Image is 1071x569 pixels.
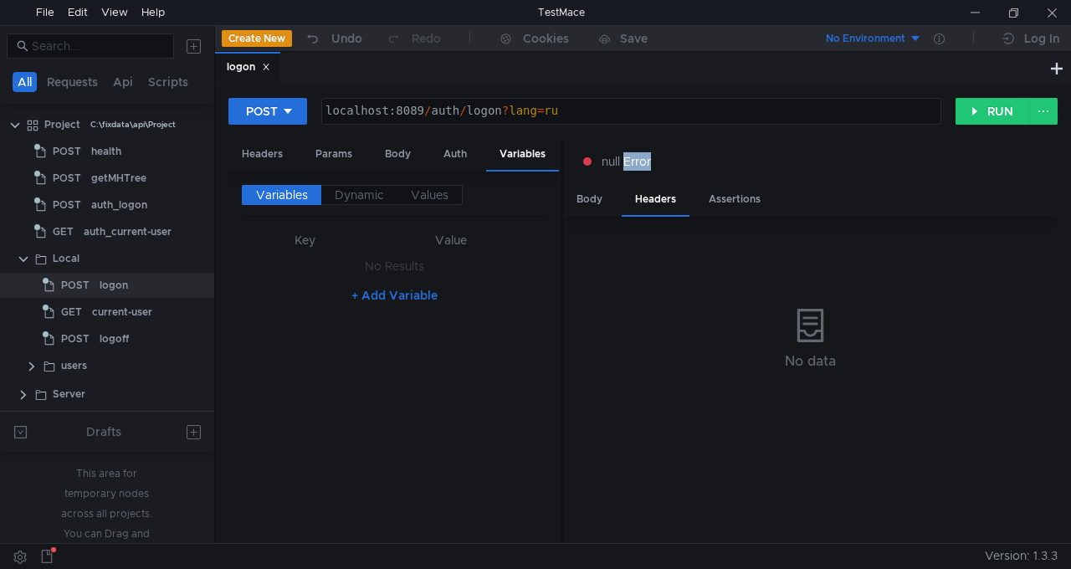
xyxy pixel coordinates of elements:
span: GET [53,219,74,244]
div: Body [563,184,616,215]
div: Local [53,246,79,271]
div: auth_current-user [84,219,172,244]
div: Cookies [523,28,569,49]
div: Server [53,382,85,407]
button: Scripts [143,72,193,92]
button: All [13,72,37,92]
th: Key [242,230,368,250]
button: Create New [222,30,292,47]
div: logon [227,59,270,76]
div: health [91,139,121,164]
div: Log In [1024,28,1059,49]
span: GET [61,300,82,325]
div: Headers [622,184,689,217]
span: Variables [256,187,308,202]
div: users [61,353,87,378]
button: Undo [292,26,374,51]
span: Dynamic [335,187,384,202]
div: POST [246,102,278,120]
div: Assertions [695,184,774,215]
div: No Environment [826,31,905,47]
div: logoff [100,326,129,351]
div: Body [372,139,424,170]
div: Drafts [86,422,121,442]
span: POST [61,273,90,298]
span: POST [61,326,90,351]
div: current-user [92,300,152,325]
button: Requests [42,72,103,92]
span: POST [53,139,81,164]
button: Api [108,72,138,92]
button: No Environment [806,25,922,52]
div: Redo [412,28,441,49]
div: Auth [430,139,480,170]
button: POST [228,98,307,125]
th: Value [368,230,535,250]
div: Project [44,112,80,137]
div: Undo [331,28,362,49]
span: Version: 1.3.3 [985,544,1058,568]
div: Headers [228,139,296,170]
nz-embed-empty: No Results [365,259,424,274]
div: logon [100,273,128,298]
span: POST [53,166,81,191]
div: getMHTree [91,166,146,191]
input: Search... [32,37,164,55]
div: auth_logon [91,192,147,218]
button: Redo [374,26,453,51]
span: Values [411,187,448,202]
div: Variables [486,139,559,172]
button: + Add Variable [338,282,451,309]
span: POST [53,192,81,218]
span: null Error [602,152,651,171]
div: No data [785,350,836,371]
div: C:\fixdata\api\Project [90,112,176,137]
button: RUN [956,98,1030,125]
div: Save [620,33,648,44]
div: Params [302,139,366,170]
